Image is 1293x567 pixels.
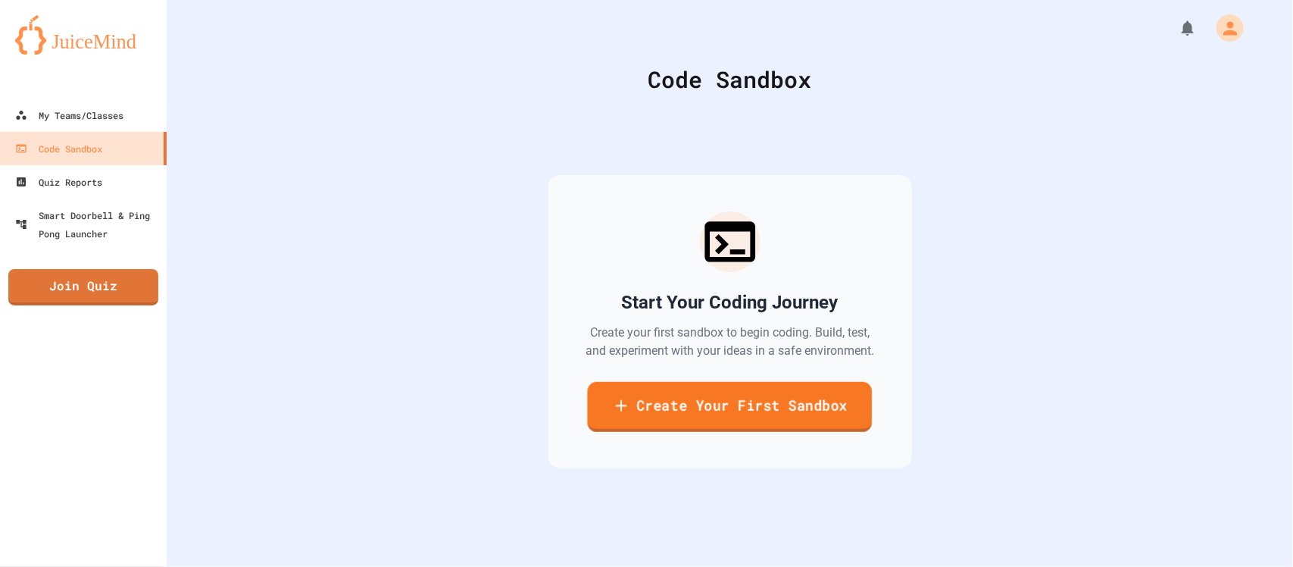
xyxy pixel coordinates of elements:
[15,106,123,124] div: My Teams/Classes
[15,206,161,243] div: Smart Doorbell & Ping Pong Launcher
[622,290,839,315] h2: Start Your Coding Journey
[15,173,102,191] div: Quiz Reports
[1151,15,1201,41] div: My Notifications
[8,269,158,305] a: Join Quiz
[585,324,876,360] p: Create your first sandbox to begin coding. Build, test, and experiment with your ideas in a safe ...
[588,382,873,432] a: Create Your First Sandbox
[15,15,151,55] img: logo-orange.svg
[1201,11,1248,45] div: My Account
[15,139,102,158] div: Code Sandbox
[205,62,1255,96] div: Code Sandbox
